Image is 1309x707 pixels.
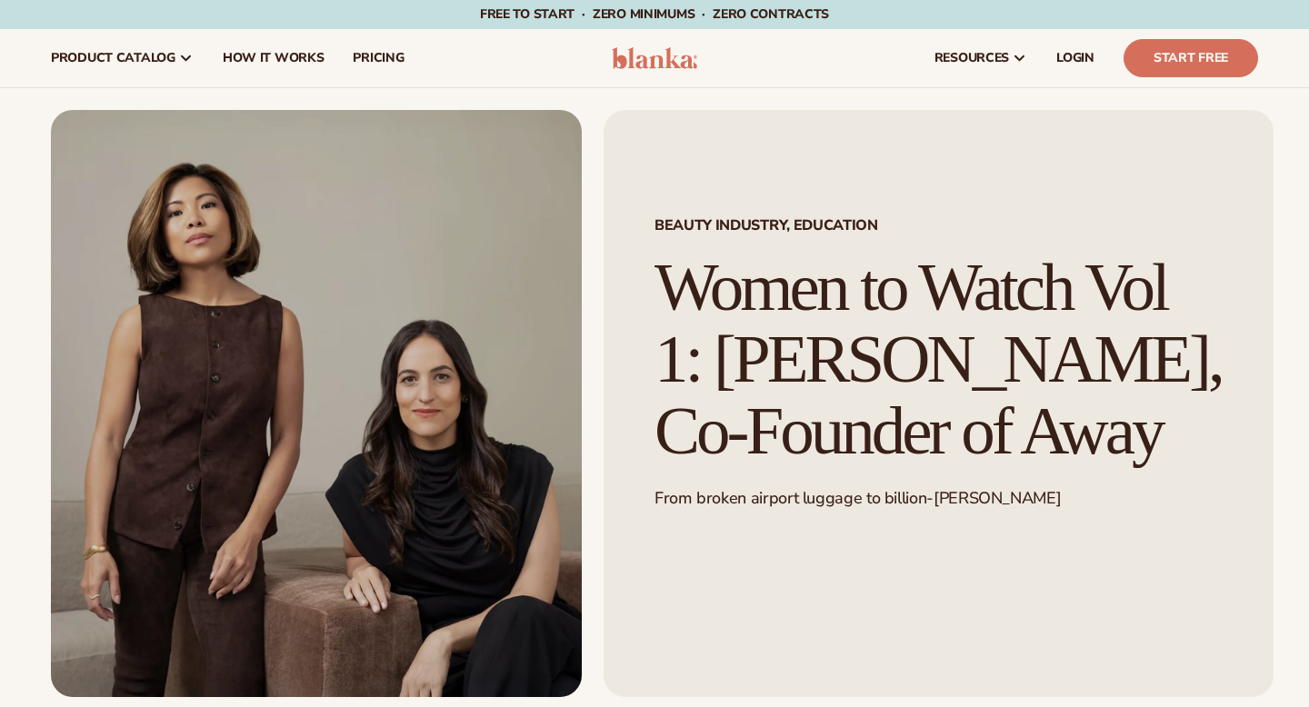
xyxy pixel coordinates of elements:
[223,51,325,65] span: How It Works
[51,51,175,65] span: product catalog
[934,51,1009,65] span: resources
[208,29,339,87] a: How It Works
[1056,51,1094,65] span: LOGIN
[338,29,418,87] a: pricing
[654,252,1223,466] h1: Women to Watch Vol 1: [PERSON_NAME], Co-Founder of Away
[1042,29,1109,87] a: LOGIN
[36,29,208,87] a: product catalog
[1124,39,1258,77] a: Start Free
[51,110,582,697] img: Two women entrepreneurs posing confidently indoors, one standing and one seated.
[654,487,1061,509] span: From broken airport luggage to billion-[PERSON_NAME]
[480,5,829,23] span: Free to start · ZERO minimums · ZERO contracts
[353,51,404,65] span: pricing
[612,47,698,69] img: logo
[920,29,1042,87] a: resources
[654,218,1223,233] span: Beauty Industry, Education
